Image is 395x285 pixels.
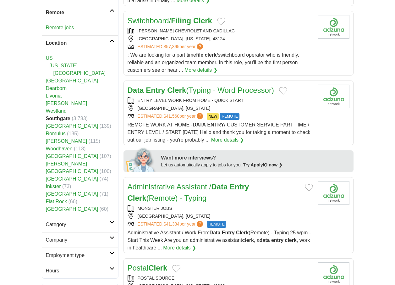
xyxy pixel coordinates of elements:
strong: Clerk [148,264,167,272]
strong: file [196,52,203,58]
img: apply-iq-scientist.png [126,147,156,172]
strong: DATA [193,122,206,127]
strong: entry [271,237,283,243]
a: Flat Rock [46,199,67,204]
span: NEW [207,113,219,120]
strong: Entry [222,230,235,235]
a: PostalClerk [128,264,167,272]
span: (66) [69,199,77,204]
a: Data Entry Clerk(Typing - Word Processor) [128,86,274,94]
span: (139) [100,123,111,129]
a: [PERSON_NAME] [46,101,87,106]
span: (60) [100,206,108,212]
span: $41,334 [163,221,179,226]
strong: Southgate [46,116,70,121]
span: ? [197,113,203,119]
a: [GEOGRAPHIC_DATA] [46,191,98,197]
a: Romulus [46,131,66,136]
span: (71) [100,191,108,197]
h2: Location [46,39,110,47]
div: [GEOGRAPHIC_DATA], [US_STATE], 48124 [128,36,313,42]
strong: Data [210,230,221,235]
strong: Clerk [236,230,249,235]
span: REMOTE [207,221,226,228]
span: (113) [74,146,85,151]
span: $41,560 [163,114,179,119]
a: [GEOGRAPHIC_DATA] [53,70,106,76]
a: Dearborn [46,86,67,91]
strong: Clerk [193,16,212,25]
span: Administrative Assistant / Work From (Remote) - Typing 25 wpm - Start This Week Are you an admini... [128,230,311,250]
a: Category [42,217,118,232]
strong: Entry [230,182,249,191]
a: Westland [46,108,67,114]
div: MONSTER JOBS [128,205,313,212]
button: Add to favorite jobs [305,184,313,191]
strong: Data [211,182,228,191]
a: Woodhaven [46,146,73,151]
div: Want more interviews? [161,154,350,162]
a: Administrative Assistant /Data Entry Clerk(Remote) - Typing [128,182,249,202]
h2: Company [46,236,110,244]
a: More details ❯ [211,136,244,144]
strong: clerk [285,237,297,243]
div: ENTRY LEVEL WORK FROM HOME - QUICK START [128,97,313,104]
h2: Hours [46,267,110,275]
button: Add to favorite jobs [279,87,287,95]
a: ESTIMATED:$41,334per year? [138,221,205,228]
span: : We are looking for a part time /switchboard operator who is friendly, reliable and an organized... [128,52,299,73]
div: [PERSON_NAME] CHEVROLET AND CADILLAC [128,28,313,34]
img: Company logo [318,181,349,205]
strong: Clerk [167,86,186,94]
span: ? [197,221,203,227]
strong: Clerk [128,194,146,202]
a: [PERSON_NAME][GEOGRAPHIC_DATA] [46,161,98,174]
h2: Category [46,221,110,228]
span: (74) [100,176,108,182]
strong: data [260,237,270,243]
a: More details ❯ [163,244,196,252]
strong: clerk [205,52,217,58]
a: [US_STATE] [50,63,78,68]
span: (100) [100,169,111,174]
a: More details ❯ [184,66,217,74]
a: [PERSON_NAME] [46,138,87,144]
a: [GEOGRAPHIC_DATA] [46,78,98,83]
img: Company logo [318,15,349,39]
div: Let us automatically apply to jobs for you. [161,162,350,168]
a: Remote [42,5,118,20]
span: REMOTE WORK AT HOME - / CUSTOMER SERVICE PART TIME / ENTRY LEVEL / START [DATE] Hello and thank y... [128,122,310,142]
strong: Filing [171,16,191,25]
button: Add to favorite jobs [172,265,180,272]
a: [GEOGRAPHIC_DATA] [46,206,98,212]
a: Location [42,35,118,51]
span: (107) [100,154,111,159]
strong: clerk [242,237,254,243]
div: [GEOGRAPHIC_DATA], [US_STATE] [128,213,313,220]
div: [GEOGRAPHIC_DATA], [US_STATE] [128,105,313,112]
a: US [46,55,53,61]
div: POSTAL SOURCE [128,275,313,282]
a: Try ApplyIQ now ❯ [243,162,283,167]
button: Add to favorite jobs [217,18,225,25]
span: $57,395 [163,44,179,49]
a: Employment type [42,248,118,263]
a: ESTIMATED:$41,560per year? [138,113,205,120]
strong: ENTRY [207,122,224,127]
span: (73) [62,184,71,189]
span: (135) [67,131,79,136]
span: REMOTE [220,113,239,120]
img: Company logo [318,85,349,108]
span: ? [197,43,203,50]
h2: Remote [46,9,110,16]
a: Remote jobs [46,25,74,30]
strong: Data [128,86,144,94]
a: Inkster [46,184,61,189]
a: Company [42,232,118,248]
a: [GEOGRAPHIC_DATA] [46,176,98,182]
h2: Employment type [46,252,110,259]
a: [GEOGRAPHIC_DATA] [46,154,98,159]
a: Livonia [46,93,62,98]
span: (115) [89,138,100,144]
a: Switchboard/Filing Clerk [128,16,212,25]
